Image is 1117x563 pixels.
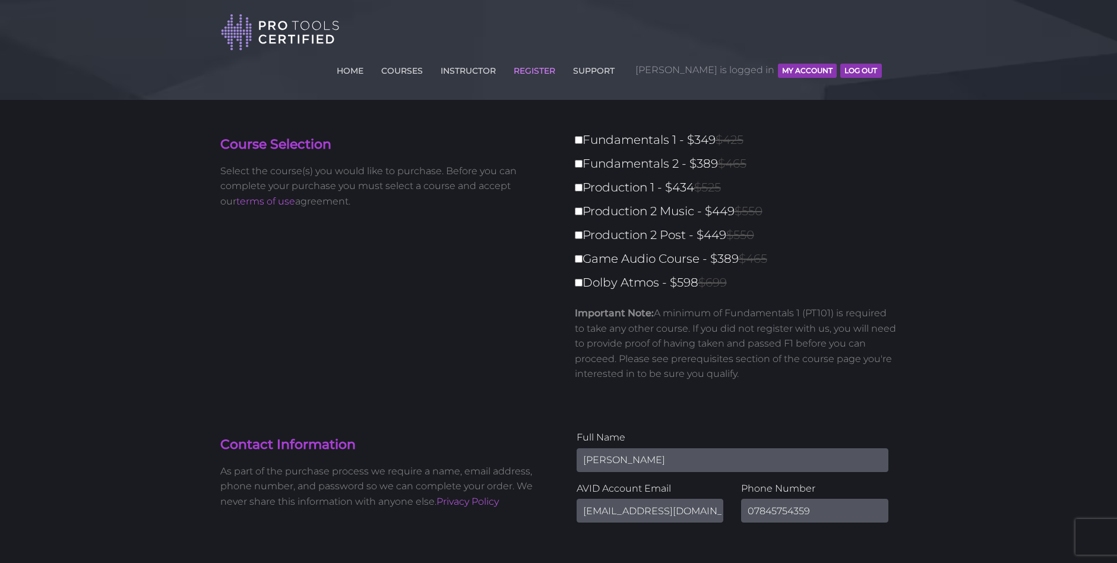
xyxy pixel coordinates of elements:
label: Phone Number [741,481,888,496]
span: $699 [698,275,727,290]
label: Dolby Atmos - $598 [575,272,904,293]
a: INSTRUCTOR [438,59,499,78]
input: Fundamentals 1 - $349$425 [575,136,583,144]
input: Game Audio Course - $389$465 [575,255,583,263]
input: Production 2 Music - $449$550 [575,207,583,215]
span: $425 [716,133,743,147]
p: Select the course(s) you would like to purchase. Before you can complete your purchase you must s... [220,163,550,209]
img: Pro Tools Certified Logo [221,13,340,52]
label: Production 1 - $434 [575,177,904,198]
a: HOME [334,59,366,78]
span: $525 [694,180,721,194]
label: AVID Account Email [577,481,724,496]
a: Privacy Policy [436,496,499,507]
button: MY ACCOUNT [778,64,837,78]
h4: Contact Information [220,436,550,454]
label: Game Audio Course - $389 [575,249,904,269]
label: Production 2 Music - $449 [575,201,904,222]
label: Fundamentals 2 - $389 [575,153,904,174]
a: terms of use [236,196,295,207]
input: Fundamentals 2 - $389$465 [575,160,583,168]
p: As part of the purchase process we require a name, email address, phone number, and password so w... [220,464,550,509]
span: [PERSON_NAME] is logged in [635,52,882,88]
label: Full Name [577,430,888,445]
label: Production 2 Post - $449 [575,225,904,246]
span: $550 [735,204,762,218]
a: SUPPORT [570,59,618,78]
input: Dolby Atmos - $598$699 [575,279,583,287]
button: Log Out [840,64,881,78]
a: REGISTER [511,59,558,78]
p: A minimum of Fundamentals 1 (PT101) is required to take any other course. If you did not register... [575,306,897,382]
label: Fundamentals 1 - $349 [575,130,904,150]
span: $465 [739,251,767,266]
strong: Important Note: [575,307,654,319]
input: Production 2 Post - $449$550 [575,231,583,239]
input: Production 1 - $434$525 [575,184,583,191]
h4: Course Selection [220,136,550,154]
a: COURSES [378,59,426,78]
span: $550 [726,228,754,242]
span: $465 [718,156,746,171]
